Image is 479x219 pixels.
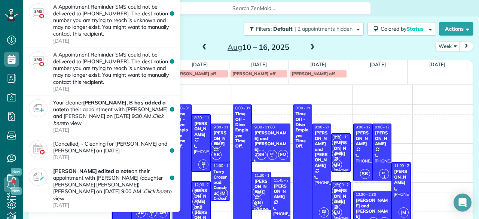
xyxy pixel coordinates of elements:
[213,130,228,146] div: [PERSON_NAME]
[270,152,274,156] span: DS
[332,207,342,218] span: EM
[53,99,166,113] strong: [PERSON_NAME], B has added a note
[292,71,335,76] span: [PERSON_NAME] off
[332,138,342,148] span: EM
[53,113,164,126] em: Click here
[53,3,175,44] p: A Appointment Reminder SMS could not be delivered to [PHONE_NUMBER]. The destination number you a...
[53,127,173,133] time: [DATE]
[158,207,168,218] span: EM
[278,150,288,160] span: EM
[53,202,173,209] time: [DATE]
[53,51,175,92] p: A Appointment Reminder SMS could not be delivered to [PHONE_NUMBER]. The destination number you a...
[195,198,199,203] span: DS
[202,161,206,165] span: DS
[53,140,175,161] p: [Cancelled] - Cleaning for [PERSON_NAME] and [PERSON_NAME] on [DATE]
[322,209,326,213] span: DS
[332,197,342,207] span: BB
[375,130,389,146] div: [PERSON_NAME]
[356,192,376,197] span: 12:30 - 2:30
[235,106,253,110] span: 8:00 - 3:00
[29,168,48,186] img: edit_employee_note-16eead9ba4cff09454822f34cf0f4c8277e114b70a28a749c090c3a7ff2cd30a.png
[53,168,131,174] strong: [PERSON_NAME] edited a note
[136,207,146,218] span: SB
[240,22,364,36] a: Filters: Default | 2 appointments hidden
[256,150,266,160] span: SB
[213,169,228,217] div: Torry Crossroad Construc - Crossroad Contruction
[251,61,267,67] a: [DATE]
[53,154,173,161] time: [DATE]
[332,159,342,170] span: BB
[173,71,216,76] span: [PERSON_NAME] off
[213,163,234,168] span: 11:00 - 1:00
[29,99,48,117] img: new_employee_note-fc84d4089548e37622dad54ea17591a51e91689b30963ba88ddcb3de220e6f95.png
[29,51,48,69] img: failed_text-be4a09f8cd74248376a3e36ddddd75c8f7cee61f59843377e9d1efc05421aafc.png
[356,130,370,146] div: [PERSON_NAME]
[399,207,409,218] span: JM
[268,154,277,161] small: 1
[199,164,208,171] small: 1
[11,168,22,176] span: New
[23,48,180,96] a: A Appointment Reminder SMS could not be delivered to [PHONE_NUMBER]. The destination number you a...
[23,164,180,212] a: [PERSON_NAME] edited a noteon their appointment with [PERSON_NAME] (daughter [PERSON_NAME] [PERSO...
[175,111,189,149] div: Time Off - Diva Employee Time Off.
[53,85,173,92] time: [DATE]
[375,125,395,130] span: 9:00 - 12:00
[254,179,269,195] div: [PERSON_NAME]
[53,99,175,133] p: Your cleaner to their appointment with [PERSON_NAME] and [PERSON_NAME] on [DATE] 9:30 AM. to view
[356,125,376,130] span: 9:00 - 12:00
[370,61,386,67] a: [DATE]
[319,212,329,219] small: 1
[211,139,222,149] span: EM
[332,186,342,196] span: JM
[295,111,310,149] div: Time Off - Diva Employee Time Off.
[194,182,214,187] span: 12:00 - 2:00
[244,22,364,36] button: Filters: Default | 2 appointments hidden
[194,115,214,120] span: 8:30 - 11:30
[194,121,208,137] div: [PERSON_NAME]
[382,171,386,175] span: DS
[147,212,156,219] small: 1
[429,61,445,67] a: [DATE]
[256,25,272,32] span: Filters:
[144,188,167,195] em: Click here
[454,194,472,212] div: Open Intercom Messenger
[360,169,370,179] span: SB
[218,188,228,198] span: JM
[381,25,426,32] span: Colored by
[29,140,48,158] img: cancel_appointment-e96f36d75389779a6b7634981dc54d419240fe35edd9db51d6cfeb590861d686.png
[273,25,293,32] span: Default
[254,125,275,130] span: 9:00 - 11:00
[254,173,275,178] span: 11:30 - 1:30
[193,201,202,208] small: 1
[274,178,294,183] span: 11:45 - 2:45
[232,71,275,76] span: [PERSON_NAME] off
[435,41,460,51] button: Week
[235,111,250,149] div: Time Off - Diva Employee Time Off.
[253,198,263,208] span: SB
[295,25,353,32] span: | 2 appointments hidden
[192,61,208,67] a: [DATE]
[394,163,414,168] span: 11:00 - 2:00
[459,41,473,51] button: next
[253,187,263,197] span: EM
[439,22,473,36] button: Actions
[211,43,305,51] h2: 10 – 16, 2025
[394,169,408,185] div: [PERSON_NAME]
[175,106,193,110] span: 8:00 - 3:00
[379,173,389,180] small: 1
[213,125,234,130] span: 9:00 - 11:00
[29,3,48,21] img: failed_text-be4a09f8cd74248376a3e36ddddd75c8f7cee61f59843377e9d1efc05421aafc.png
[192,186,202,196] span: EM
[367,22,436,36] button: Colored byStatus
[211,150,222,160] span: SB
[406,25,425,32] span: Status
[310,61,326,67] a: [DATE]
[273,183,288,200] div: [PERSON_NAME]
[228,42,242,52] span: Aug
[315,125,333,130] span: 9:00 - 2:00
[192,207,202,218] span: SB
[53,168,175,209] p: on their appointment with [PERSON_NAME] (daughter [PERSON_NAME] [PERSON_NAME]) [PERSON_NAME] on [...
[53,37,173,44] time: [DATE]
[254,130,288,152] div: [PERSON_NAME] and [PERSON_NAME]
[296,106,314,110] span: 8:00 - 3:00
